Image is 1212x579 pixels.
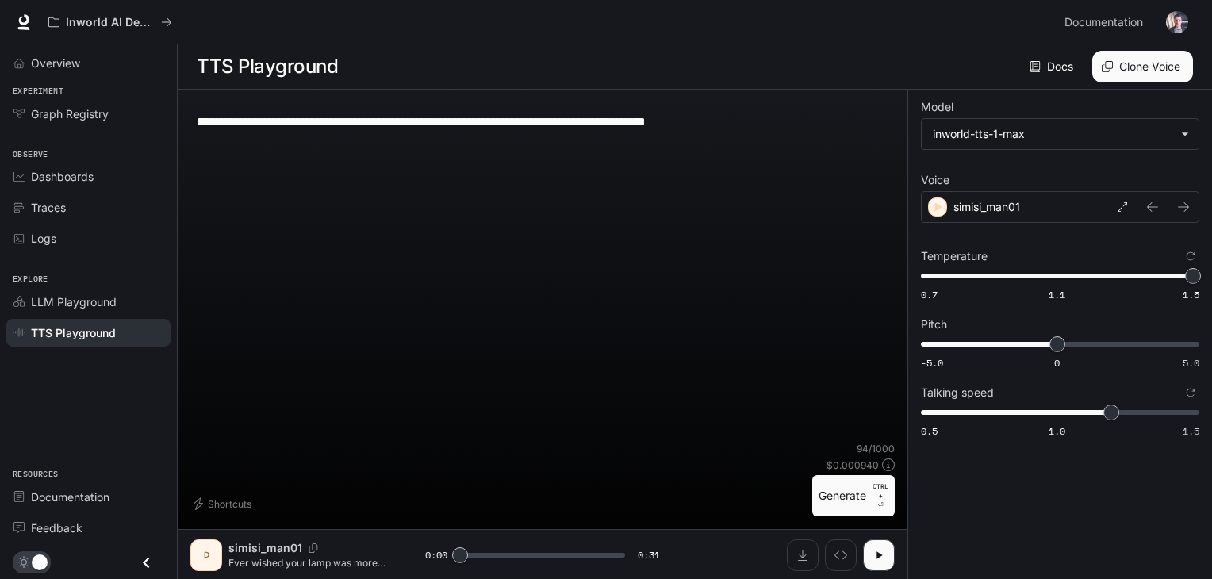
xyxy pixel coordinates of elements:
[425,547,447,563] span: 0:00
[921,319,947,330] p: Pitch
[827,458,879,472] p: $ 0.000940
[66,16,155,29] p: Inworld AI Demos
[41,6,179,38] button: All workspaces
[32,553,48,570] span: Dark mode toggle
[1049,288,1065,301] span: 1.1
[1058,6,1155,38] a: Documentation
[6,49,171,77] a: Overview
[1161,6,1193,38] button: User avatar
[190,491,258,516] button: Shortcuts
[6,288,171,316] a: LLM Playground
[31,199,66,216] span: Traces
[921,356,943,370] span: -5.0
[953,199,1020,215] p: simisi_man01
[921,288,938,301] span: 0.7
[31,168,94,185] span: Dashboards
[31,489,109,505] span: Documentation
[6,514,171,542] a: Feedback
[1026,51,1080,82] a: Docs
[1182,384,1199,401] button: Reset to default
[228,540,302,556] p: simisi_man01
[1049,424,1065,438] span: 1.0
[1183,356,1199,370] span: 5.0
[302,543,324,553] button: Copy Voice ID
[6,319,171,347] a: TTS Playground
[857,442,895,455] p: 94 / 1000
[31,324,116,341] span: TTS Playground
[921,251,988,262] p: Temperature
[31,55,80,71] span: Overview
[6,483,171,511] a: Documentation
[194,543,219,568] div: D
[6,100,171,128] a: Graph Registry
[6,194,171,221] a: Traces
[921,174,949,186] p: Voice
[31,105,109,122] span: Graph Registry
[933,126,1173,142] div: inworld-tts-1-max
[128,546,164,579] button: Close drawer
[922,119,1199,149] div: inworld-tts-1-max
[1064,13,1143,33] span: Documentation
[787,539,819,571] button: Download audio
[873,481,888,500] p: CTRL +
[6,163,171,190] a: Dashboards
[921,102,953,113] p: Model
[873,481,888,510] p: ⏎
[921,424,938,438] span: 0.5
[638,547,660,563] span: 0:31
[1183,424,1199,438] span: 1.5
[6,224,171,252] a: Logs
[31,520,82,536] span: Feedback
[825,539,857,571] button: Inspect
[812,475,895,516] button: GenerateCTRL +⏎
[197,51,338,82] h1: TTS Playground
[31,230,56,247] span: Logs
[31,293,117,310] span: LLM Playground
[1166,11,1188,33] img: User avatar
[1183,288,1199,301] span: 1.5
[228,556,387,569] p: Ever wished your lamp was more than just a lamp? Meet this little gem—it’s literally a light, but...
[1182,247,1199,265] button: Reset to default
[921,387,994,398] p: Talking speed
[1092,51,1193,82] button: Clone Voice
[1054,356,1060,370] span: 0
